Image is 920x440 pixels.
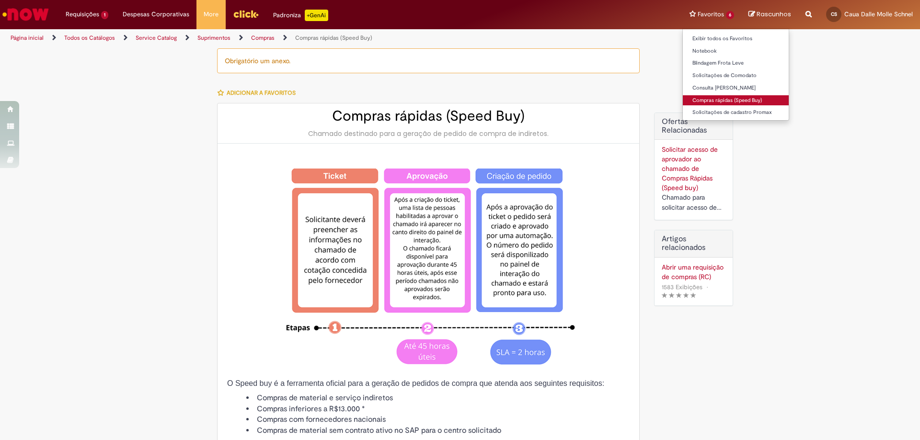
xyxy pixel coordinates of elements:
img: ServiceNow [1,5,50,24]
p: +GenAi [305,10,328,21]
a: Todos os Catálogos [64,34,115,42]
div: Chamado destinado para a geração de pedido de compra de indiretos. [227,129,630,138]
span: 1583 Exibições [662,283,702,291]
li: Compras inferiores a R$13.000 * [246,404,630,415]
button: Adicionar a Favoritos [217,83,301,103]
span: • [704,281,710,293]
span: O Speed buy é a ferramenta oficial para a geração de pedidos de compra que atenda aos seguintes r... [227,379,604,387]
span: CS [831,11,837,17]
a: Service Catalog [136,34,177,42]
li: Compras de material sem contrato ativo no SAP para o centro solicitado [246,425,630,436]
ul: Favoritos [682,29,789,121]
span: Rascunhos [757,10,791,19]
div: Obrigatório um anexo. [217,48,640,73]
span: Requisições [66,10,99,19]
a: Notebook [683,46,789,56]
a: Consulta [PERSON_NAME] [683,83,789,93]
span: Caua Dalle Molle Schnel [844,10,913,18]
span: Adicionar a Favoritos [227,89,296,97]
div: Ofertas Relacionadas [654,113,733,220]
a: Rascunhos [748,10,791,19]
span: Despesas Corporativas [123,10,189,19]
a: Solicitações de cadastro Promax [683,107,789,118]
li: Compras de material e serviço indiretos [246,393,630,404]
a: Solicitações de Comodato [683,70,789,81]
div: Chamado para solicitar acesso de aprovador ao ticket de Speed buy [662,192,725,213]
h3: Artigos relacionados [662,235,725,252]
div: Padroniza [273,10,328,21]
a: Abrir uma requisição de compras (RC) [662,262,725,282]
h2: Compras rápidas (Speed Buy) [227,108,630,124]
a: Suprimentos [197,34,230,42]
a: Exibir todos os Favoritos [683,34,789,44]
span: 1 [101,11,108,19]
img: click_logo_yellow_360x200.png [233,7,259,21]
a: Compras rápidas (Speed Buy) [295,34,372,42]
h2: Ofertas Relacionadas [662,118,725,135]
span: Favoritos [698,10,724,19]
a: Compras [251,34,275,42]
a: Blindagem Frota Leve [683,58,789,68]
a: Solicitar acesso de aprovador ao chamado de Compras Rápidas (Speed buy) [662,145,718,192]
span: More [204,10,218,19]
span: 6 [726,11,734,19]
a: Página inicial [11,34,44,42]
li: Compras com fornecedores nacionais [246,414,630,425]
a: Compras rápidas (Speed Buy) [683,95,789,106]
ul: Trilhas de página [7,29,606,47]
